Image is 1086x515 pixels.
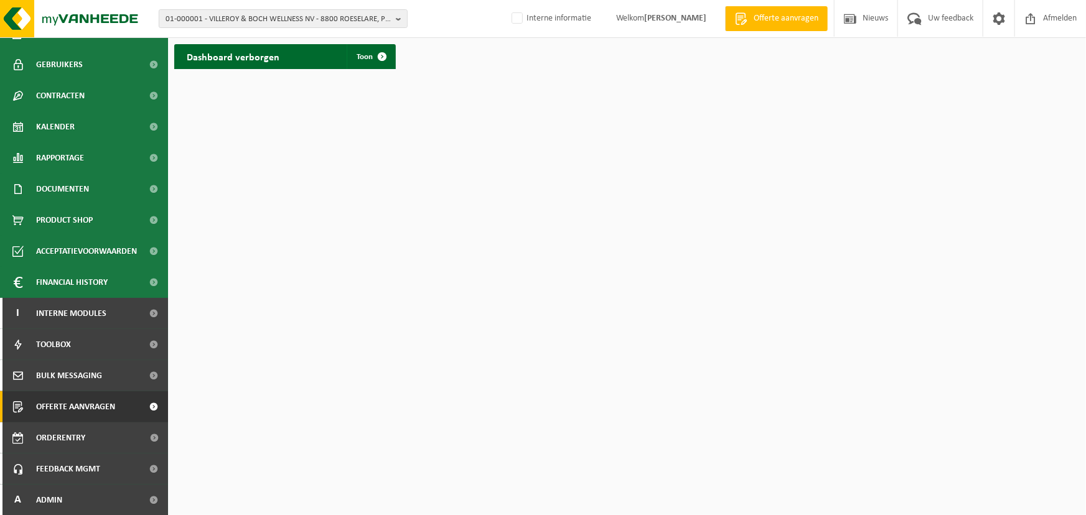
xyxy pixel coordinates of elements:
span: Contracten [36,80,85,111]
a: Offerte aanvragen [725,6,828,31]
span: Acceptatievoorwaarden [36,236,137,267]
span: Interne modules [36,298,106,329]
span: Product Shop [36,205,93,236]
span: Toon [357,53,373,61]
span: Orderentry Goedkeuring [36,422,141,453]
span: Rapportage [36,142,84,174]
span: I [12,298,24,329]
button: 01-000001 - VILLEROY & BOCH WELLNESS NV - 8800 ROESELARE, POPULIERSTRAAT 1 [159,9,408,28]
span: Feedback MGMT [36,453,100,485]
label: Interne informatie [509,9,591,28]
strong: [PERSON_NAME] [644,14,706,23]
span: Offerte aanvragen [36,391,115,422]
span: Bulk Messaging [36,360,102,391]
span: Gebruikers [36,49,83,80]
span: Documenten [36,174,89,205]
span: 01-000001 - VILLEROY & BOCH WELLNESS NV - 8800 ROESELARE, POPULIERSTRAAT 1 [166,10,391,29]
span: Kalender [36,111,75,142]
span: Toolbox [36,329,71,360]
h2: Dashboard verborgen [174,44,292,68]
a: Toon [347,44,395,69]
span: Financial History [36,267,108,298]
span: Offerte aanvragen [751,12,822,25]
